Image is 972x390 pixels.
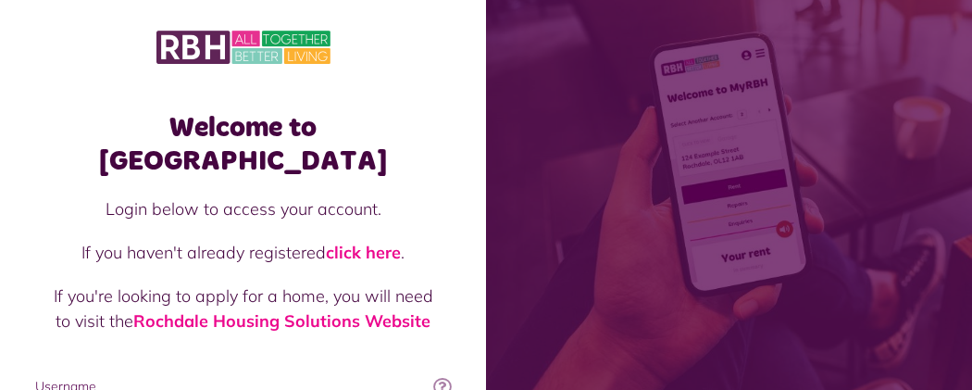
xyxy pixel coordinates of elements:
[326,242,401,263] a: click here
[35,111,452,178] h1: Welcome to [GEOGRAPHIC_DATA]
[133,310,430,332] a: Rochdale Housing Solutions Website
[54,196,433,221] p: Login below to access your account.
[54,240,433,265] p: If you haven't already registered .
[54,283,433,333] p: If you're looking to apply for a home, you will need to visit the
[156,28,330,67] img: MyRBH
